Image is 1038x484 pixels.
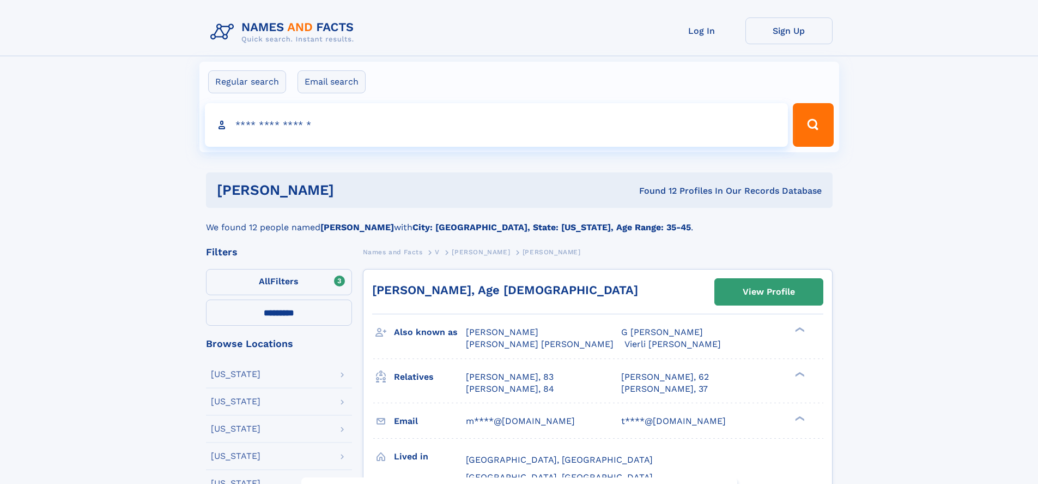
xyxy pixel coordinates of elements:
[211,452,260,461] div: [US_STATE]
[624,339,721,349] span: Vierli [PERSON_NAME]
[206,339,352,349] div: Browse Locations
[793,103,833,147] button: Search Button
[205,103,788,147] input: search input
[394,412,466,431] h3: Email
[452,245,510,259] a: [PERSON_NAME]
[743,279,795,304] div: View Profile
[372,283,638,297] a: [PERSON_NAME], Age [DEMOGRAPHIC_DATA]
[206,17,363,47] img: Logo Names and Facts
[320,222,394,232] b: [PERSON_NAME]
[298,70,366,93] label: Email search
[211,397,260,406] div: [US_STATE]
[466,371,554,383] a: [PERSON_NAME], 83
[792,326,805,333] div: ❯
[715,279,823,305] a: View Profile
[621,371,709,383] a: [PERSON_NAME], 62
[211,425,260,433] div: [US_STATE]
[394,368,466,386] h3: Relatives
[466,327,538,337] span: [PERSON_NAME]
[621,327,703,337] span: G [PERSON_NAME]
[523,248,581,256] span: [PERSON_NAME]
[621,383,708,395] a: [PERSON_NAME], 37
[792,415,805,422] div: ❯
[658,17,745,44] a: Log In
[487,185,822,197] div: Found 12 Profiles In Our Records Database
[452,248,510,256] span: [PERSON_NAME]
[466,472,653,482] span: [GEOGRAPHIC_DATA], [GEOGRAPHIC_DATA]
[412,222,691,232] b: City: [GEOGRAPHIC_DATA], State: [US_STATE], Age Range: 35-45
[206,247,352,257] div: Filters
[792,371,805,378] div: ❯
[217,183,487,197] h1: [PERSON_NAME]
[466,383,554,395] a: [PERSON_NAME], 84
[211,370,260,379] div: [US_STATE]
[435,245,440,259] a: V
[745,17,833,44] a: Sign Up
[363,245,423,259] a: Names and Facts
[259,276,270,286] span: All
[394,447,466,466] h3: Lived in
[435,248,440,256] span: V
[206,208,833,234] div: We found 12 people named with .
[466,339,614,349] span: [PERSON_NAME] [PERSON_NAME]
[394,323,466,342] h3: Also known as
[466,455,653,465] span: [GEOGRAPHIC_DATA], [GEOGRAPHIC_DATA]
[206,269,352,295] label: Filters
[208,70,286,93] label: Regular search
